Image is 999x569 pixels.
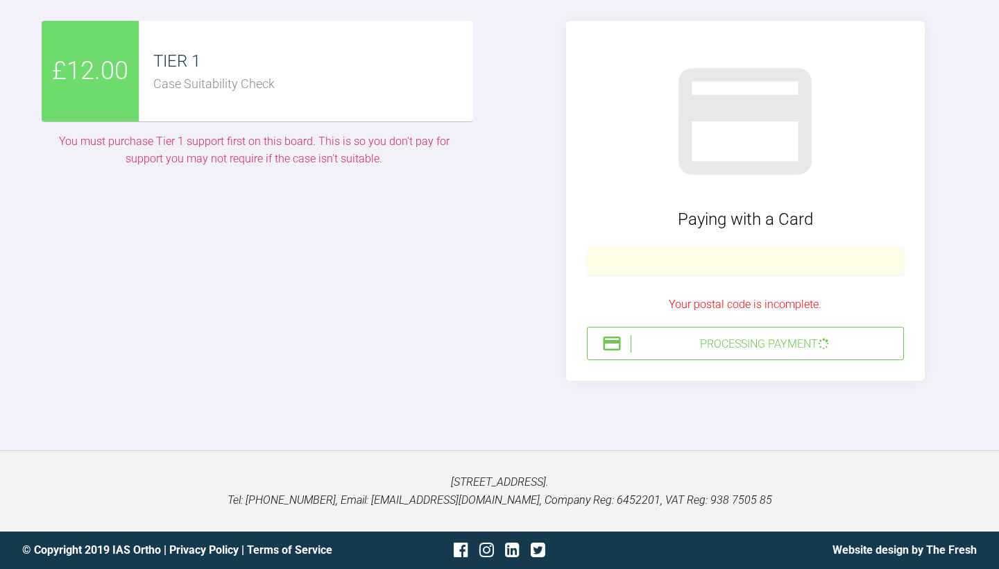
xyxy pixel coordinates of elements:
img: stripeGray.902526a8.svg [665,42,825,201]
iframe: Secure card payment input frame [596,254,895,267]
p: [STREET_ADDRESS]. Tel: [PHONE_NUMBER], Email: [EMAIL_ADDRESS][DOMAIN_NAME], Company Reg: 6452201,... [22,473,977,509]
div: © Copyright 2019 IAS Ortho | | [22,541,341,559]
div: TIER 1 [153,48,473,74]
a: Privacy Policy [169,543,239,557]
a: Website design by The Fresh [832,543,977,557]
a: Terms of Service [247,543,332,557]
div: Processing Payment [631,335,898,353]
div: You must purchase Tier 1 support first on this board. This is so you don't pay for support you ma... [42,133,466,168]
span: £12.00 [52,51,128,92]
div: Paying with a Card [587,206,904,232]
img: stripeIcon.ae7d7783.svg [601,333,622,354]
div: Case Suitability Check [153,74,473,94]
div: Your postal code is incomplete. [587,296,904,314]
